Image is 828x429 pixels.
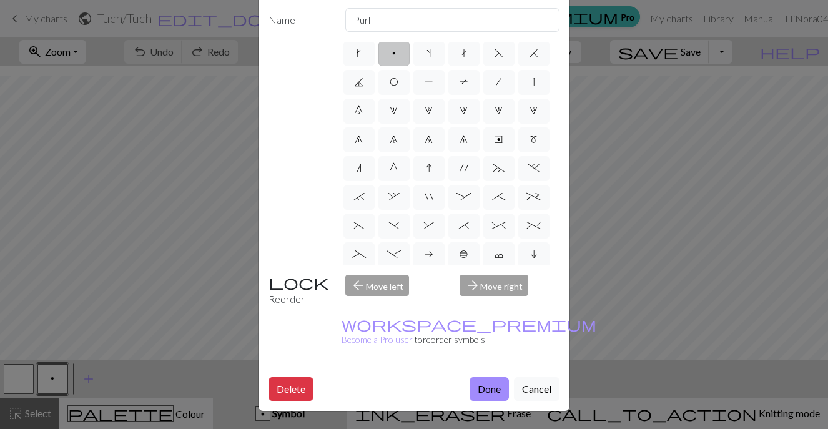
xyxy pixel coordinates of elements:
[392,48,396,58] span: p
[390,134,398,144] span: 7
[514,377,559,401] button: Cancel
[342,319,596,345] small: to reorder symbols
[530,134,538,144] span: m
[387,249,401,259] span: -
[530,48,538,58] span: H
[495,134,503,144] span: e
[269,377,313,401] button: Delete
[357,48,361,58] span: k
[425,134,433,144] span: 8
[355,134,363,144] span: 6
[342,315,596,333] span: workspace_premium
[460,77,468,87] span: T
[353,220,365,230] span: (
[353,192,365,202] span: `
[461,48,466,58] span: t
[528,163,540,173] span: .
[533,77,535,87] span: |
[496,77,501,87] span: /
[460,163,468,173] span: '
[426,163,432,173] span: I
[493,163,505,173] span: ~
[460,134,468,144] span: 9
[390,77,398,87] span: O
[390,163,398,173] span: G
[526,220,541,230] span: %
[426,48,431,58] span: s
[460,249,468,259] span: b
[425,106,433,116] span: 2
[425,77,433,87] span: P
[460,106,468,116] span: 3
[357,163,362,173] span: n
[526,192,541,202] span: +
[388,192,400,202] span: ,
[495,249,503,259] span: c
[531,249,537,259] span: i
[342,319,596,345] a: Become a Pro user
[355,106,363,116] span: 0
[423,220,435,230] span: &
[495,106,503,116] span: 4
[530,106,538,116] span: 5
[491,220,506,230] span: ^
[425,192,433,202] span: "
[491,192,506,202] span: ;
[352,249,366,259] span: _
[261,8,338,32] label: Name
[495,48,503,58] span: F
[261,275,338,307] div: Reorder
[470,377,509,401] button: Done
[425,249,433,259] span: a
[355,77,363,87] span: J
[390,106,398,116] span: 1
[388,220,400,230] span: )
[456,192,471,202] span: :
